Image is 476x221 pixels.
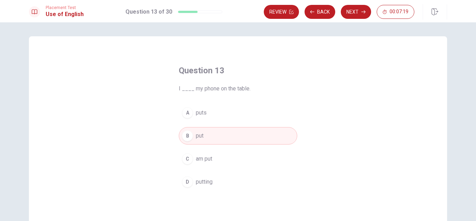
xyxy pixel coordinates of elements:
[390,9,408,15] span: 00:07:19
[46,5,84,10] span: Placement Test
[305,5,335,19] button: Back
[179,127,297,145] button: Bput
[182,107,193,118] div: A
[196,132,204,140] span: put
[196,155,212,163] span: am put
[125,8,172,16] h1: Question 13 of 30
[46,10,84,19] h1: Use of English
[179,65,297,76] h4: Question 13
[377,5,414,19] button: 00:07:19
[179,84,297,93] span: I ____ my phone on the table.
[182,176,193,187] div: D
[179,104,297,121] button: Aputs
[196,109,207,117] span: puts
[264,5,299,19] button: Review
[179,173,297,191] button: Dputting
[196,178,213,186] span: putting
[182,153,193,164] div: C
[179,150,297,168] button: Cam put
[182,130,193,141] div: B
[341,5,371,19] button: Next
